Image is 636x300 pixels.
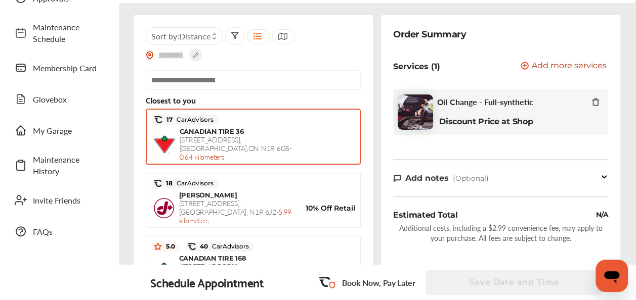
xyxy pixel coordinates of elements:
[188,242,196,251] img: caradvise_icon.5c74104a.svg
[150,275,264,289] div: Schedule Appointment
[180,127,244,135] span: CANADIAN TIRE 36
[146,95,361,105] div: Closest to you
[180,152,225,162] span: 0.64 kilometers
[33,62,104,74] span: Membership Card
[179,198,291,225] span: [STREET_ADDRESS] , [GEOGRAPHIC_DATA] , N1R 6J2 -
[33,226,104,237] span: FAQs
[393,209,457,221] div: Estimated Total
[33,21,104,44] span: Maintenance Schedule
[196,242,249,251] span: 40
[521,62,608,71] a: Add more services
[208,243,249,250] span: CarAdvisors
[393,62,440,71] p: Services (1)
[179,30,210,42] span: Distance
[521,62,606,71] button: Add more services
[9,55,109,81] a: Membership Card
[33,93,104,105] span: Glovebox
[154,179,162,187] img: caradvise_icon.5c74104a.svg
[33,194,104,206] span: Invite Friends
[179,191,237,199] span: [PERSON_NAME]
[393,27,466,41] div: Order Summary
[154,262,174,280] img: logo-canadian-tire.png
[9,218,109,244] a: FAQs
[162,116,214,124] span: 17
[33,154,104,177] span: Maintenance History
[151,30,210,42] span: Sort by :
[437,97,533,107] span: Oil Change - Full-synthetic
[398,94,433,130] img: oil-change-thumb.jpg
[173,116,214,123] span: CarAdvisors
[173,180,214,187] span: CarAdvisors
[531,62,606,71] span: Add more services
[179,261,290,288] span: [STREET_ADDRESS] , [GEOGRAPHIC_DATA] , ON N1R 8P3 -
[33,125,104,136] span: My Garage
[453,174,489,183] span: (Optional)
[154,135,175,153] img: logo-canadian-tire.png
[342,277,415,288] p: Book Now, Pay Later
[9,187,109,213] a: Invite Friends
[596,209,609,221] div: N/A
[596,260,628,292] iframe: Button to launch messaging window
[146,51,154,60] img: location_vector_orange.38f05af8.svg
[294,204,355,213] span: 10% Off Retail
[393,223,608,243] div: Additional costs, including a $2.99 convenience fee, may apply to your purchase. All fees are sub...
[9,148,109,182] a: Maintenance History
[9,86,109,112] a: Glovebox
[162,242,175,251] span: 5.0
[162,179,214,187] span: 18
[180,134,292,162] span: [STREET_ADDRESS] , [GEOGRAPHIC_DATA] , ON N1R 6G5 -
[439,117,533,126] b: Discount Price at Shop
[405,173,449,183] span: Add notes
[154,116,162,124] img: caradvise_icon.5c74104a.svg
[179,207,291,225] span: 5.99 kilometers
[9,16,109,49] a: Maintenance Schedule
[154,242,162,251] img: star_icon.59ea9307.svg
[154,198,174,218] img: logo-jiffylube.png
[9,117,109,143] a: My Garage
[179,254,246,262] span: CANADIAN TIRE 168
[393,174,401,182] img: note-icon.db9493fa.svg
